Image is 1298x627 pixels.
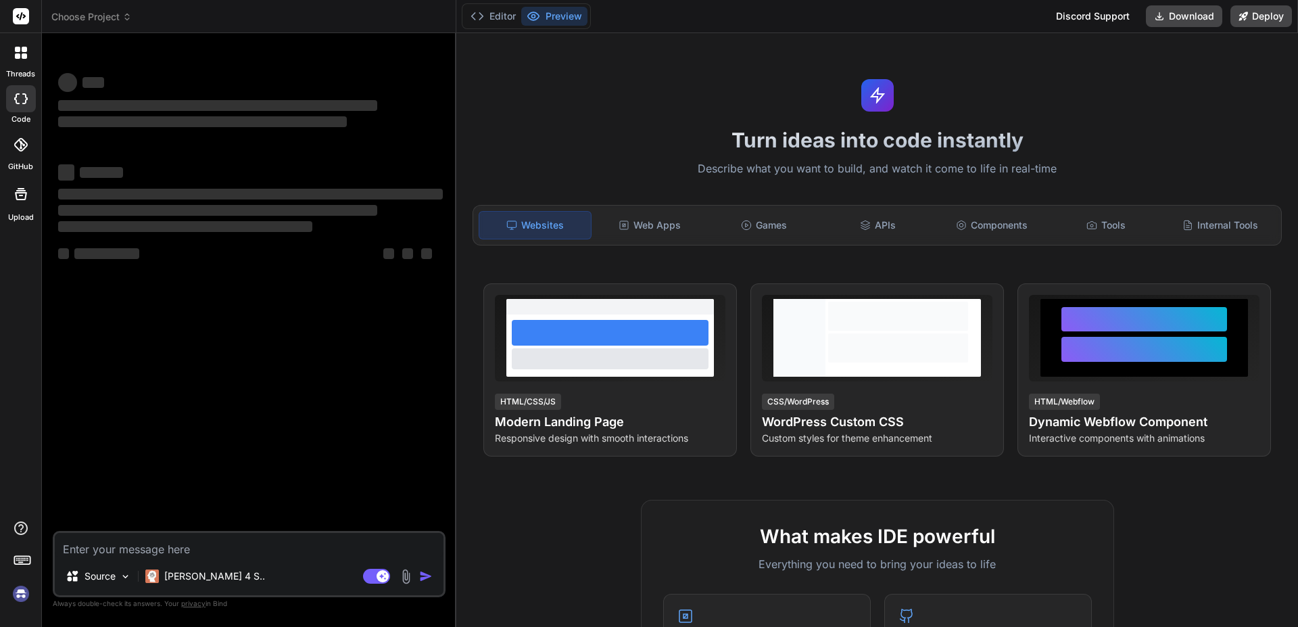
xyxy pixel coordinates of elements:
[398,569,414,584] img: attachment
[822,211,934,239] div: APIs
[762,394,834,410] div: CSS/WordPress
[11,114,30,125] label: code
[762,432,992,445] p: Custom styles for theme enhancement
[58,73,77,92] span: ‌
[495,432,725,445] p: Responsive design with smooth interactions
[181,599,206,607] span: privacy
[1029,413,1259,432] h4: Dynamic Webflow Component
[419,570,433,583] img: icon
[1164,211,1276,239] div: Internal Tools
[120,571,131,582] img: Pick Models
[479,211,592,239] div: Websites
[1146,5,1222,27] button: Download
[58,189,443,200] span: ‌
[708,211,820,239] div: Games
[9,582,32,605] img: signin
[164,570,265,583] p: [PERSON_NAME] 4 S..
[58,100,377,111] span: ‌
[1230,5,1292,27] button: Deploy
[58,248,69,259] span: ‌
[594,211,706,239] div: Web Apps
[1048,5,1138,27] div: Discord Support
[383,248,394,259] span: ‌
[495,413,725,432] h4: Modern Landing Page
[145,570,159,583] img: Claude 4 Sonnet
[58,164,74,181] span: ‌
[6,68,35,80] label: threads
[80,167,123,178] span: ‌
[8,212,34,223] label: Upload
[762,413,992,432] h4: WordPress Custom CSS
[936,211,1048,239] div: Components
[663,556,1092,572] p: Everything you need to bring your ideas to life
[521,7,587,26] button: Preview
[1029,394,1100,410] div: HTML/Webflow
[74,248,139,259] span: ‌
[464,128,1290,152] h1: Turn ideas into code instantly
[464,160,1290,178] p: Describe what you want to build, and watch it come to life in real-time
[495,394,561,410] div: HTML/CSS/JS
[85,570,116,583] p: Source
[663,522,1092,551] h2: What makes IDE powerful
[402,248,413,259] span: ‌
[58,221,312,232] span: ‌
[53,597,446,610] p: Always double-check its answers. Your in Bind
[421,248,432,259] span: ‌
[1029,432,1259,445] p: Interactive components with animations
[51,10,132,24] span: Choose Project
[1051,211,1162,239] div: Tools
[58,116,347,127] span: ‌
[465,7,521,26] button: Editor
[8,161,33,172] label: GitHub
[58,205,377,216] span: ‌
[82,77,104,88] span: ‌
